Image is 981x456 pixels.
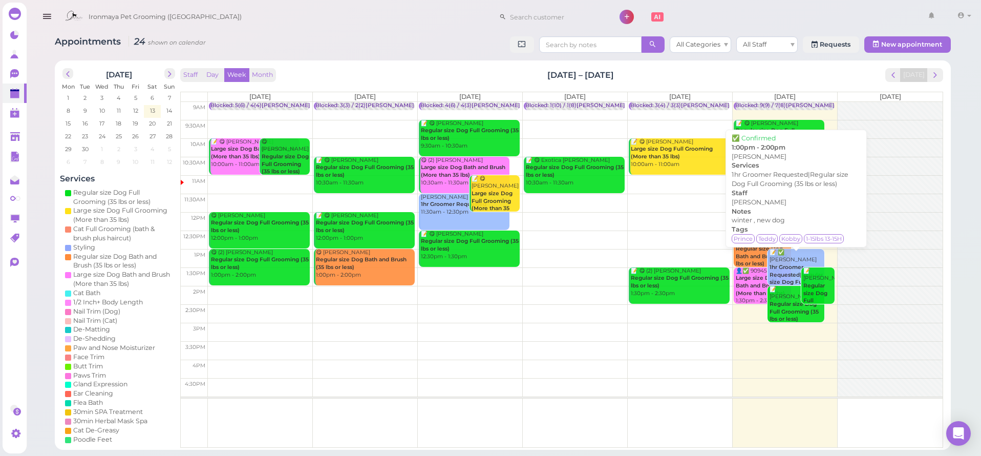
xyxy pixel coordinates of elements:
[420,120,520,150] div: 📝 😋 [PERSON_NAME] 9:30am - 10:30am
[73,243,95,252] div: Styling
[73,426,119,435] div: Cat De-Greasy
[98,106,106,115] span: 10
[732,161,759,169] b: Services
[210,138,300,169] div: 📝 😋 [PERSON_NAME] 10:00am - 11:00am
[732,143,785,151] b: 1:00pm - 2:00pm
[315,102,543,110] div: Blocked: 3(3) / 2(2)[PERSON_NAME] [PERSON_NAME] 9:30 10:00 1:30 • appointment
[421,127,519,141] b: Regular size Dog Full Grooming (35 lbs or less)
[115,119,122,128] span: 18
[420,231,520,261] div: 📝 😋 [PERSON_NAME] 12:30pm - 1:30pm
[315,249,415,279] div: 😋 [PERSON_NAME] 1:00pm - 2:00pm
[732,170,861,189] div: 1hr Groomer Requested|Regular size Dog Full Grooming (35 lbs or less)
[167,144,172,154] span: 5
[200,68,225,82] button: Day
[132,106,139,115] span: 12
[211,219,309,234] b: Regular size Dog Full Grooming (35 lbs or less)
[539,36,642,53] input: Search by notes
[116,157,121,167] span: 9
[804,234,844,243] span: 1-15lbs 13-15H
[421,201,486,208] b: 1hr Groomer Requested
[116,93,121,102] span: 4
[114,83,124,90] span: Thu
[180,68,201,82] button: Staff
[472,190,513,219] b: Large size Dog Full Grooming (More than 35 lbs)
[769,249,824,324] div: 📝 ✅ [PERSON_NAME] winter , new dog [PERSON_NAME] 1:00pm - 2:00pm
[769,286,824,331] div: 📝 [PERSON_NAME] 2:00pm - 3:00pm
[98,119,105,128] span: 17
[99,93,104,102] span: 3
[66,157,71,167] span: 6
[55,36,123,47] span: Appointments
[73,307,120,316] div: Nail Trim (Dog)
[261,138,310,191] div: 😋 [PERSON_NAME] 10:00am - 11:00am
[211,256,309,271] b: Regular size Dog Full Grooming (35 lbs or less)
[526,164,624,178] b: Regular size Dog Full Grooming (35 lbs or less)
[735,102,875,110] div: Blocked: 9(9) / 7(8)[PERSON_NAME] • appointment
[148,132,157,141] span: 27
[132,83,139,90] span: Fri
[732,216,861,225] div: winter , new dog
[249,68,276,82] button: Month
[132,119,139,128] span: 19
[73,334,116,343] div: De-Shedding
[183,233,205,240] span: 12:30pm
[73,288,100,298] div: Cat Bath
[73,270,173,288] div: Large size Dog Bath and Brush (More than 35 lbs)
[316,164,414,178] b: Regular size Dog Full Grooming (35 lbs or less)
[73,435,112,444] div: Poodle Feet
[73,362,103,371] div: Butt Trim
[191,215,205,221] span: 12pm
[732,134,861,143] div: ✅ Confirmed
[900,68,928,82] button: [DATE]
[60,174,178,183] h4: Services
[186,270,205,277] span: 1:30pm
[99,157,105,167] span: 8
[803,282,831,326] b: Regular size Dog Full Grooming (35 lbs or less)
[73,398,103,407] div: Flea Bath
[946,421,971,446] div: Open Intercom Messenger
[73,371,106,380] div: Paws Trim
[150,144,155,154] span: 4
[133,93,138,102] span: 5
[185,122,205,129] span: 9:30am
[80,83,90,90] span: Tue
[73,206,173,224] div: Large size Dog Full Grooming (More than 35 lbs)
[132,157,139,167] span: 10
[116,106,122,115] span: 11
[880,93,901,100] span: [DATE]
[732,225,748,233] b: Tags
[81,119,89,128] span: 16
[82,93,88,102] span: 2
[183,159,205,166] span: 10:30am
[147,83,157,90] span: Sat
[184,196,205,203] span: 11:30am
[630,138,730,169] div: 📝 😋 [PERSON_NAME] 10:00am - 11:00am
[73,407,143,417] div: 30min SPA Treatment
[630,267,730,298] div: 📝 😋 (2) [PERSON_NAME] 1:30pm - 2:30pm
[743,40,766,48] span: All Staff
[192,178,205,184] span: 11am
[165,106,173,115] span: 14
[82,157,88,167] span: 7
[106,68,132,79] h2: [DATE]
[210,102,350,110] div: Blocked: 5(6) / 4(4)[PERSON_NAME] • appointment
[735,231,791,291] div: 📝 👤✅ 7149028278 diamind bar customer 12:30pm - 1:30pm
[732,234,755,243] span: Prince
[885,68,901,82] button: prev
[164,68,175,79] button: next
[81,144,90,154] span: 30
[420,194,509,216] div: [PERSON_NAME] 11:30am - 12:30pm
[506,9,606,25] input: Search customer
[89,3,242,31] span: Ironmaya Pet Grooming ([GEOGRAPHIC_DATA])
[756,234,778,243] span: Teddy
[420,102,560,110] div: Blocked: 4(6) / 4(3)[PERSON_NAME] • appointment
[735,267,791,305] div: 👤✅ 9094555681 1:30pm - 2:30pm
[167,93,172,102] span: 7
[210,249,310,279] div: 😋 (2) [PERSON_NAME] 1:00pm - 2:00pm
[881,40,942,48] span: New appointment
[803,267,835,343] div: 📝 [PERSON_NAME] 1:30pm - 2:30pm
[421,164,505,178] b: Large size Dog Bath and Brush (More than 35 lbs)
[564,93,586,100] span: [DATE]
[190,141,205,148] span: 10am
[732,198,861,207] div: [PERSON_NAME]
